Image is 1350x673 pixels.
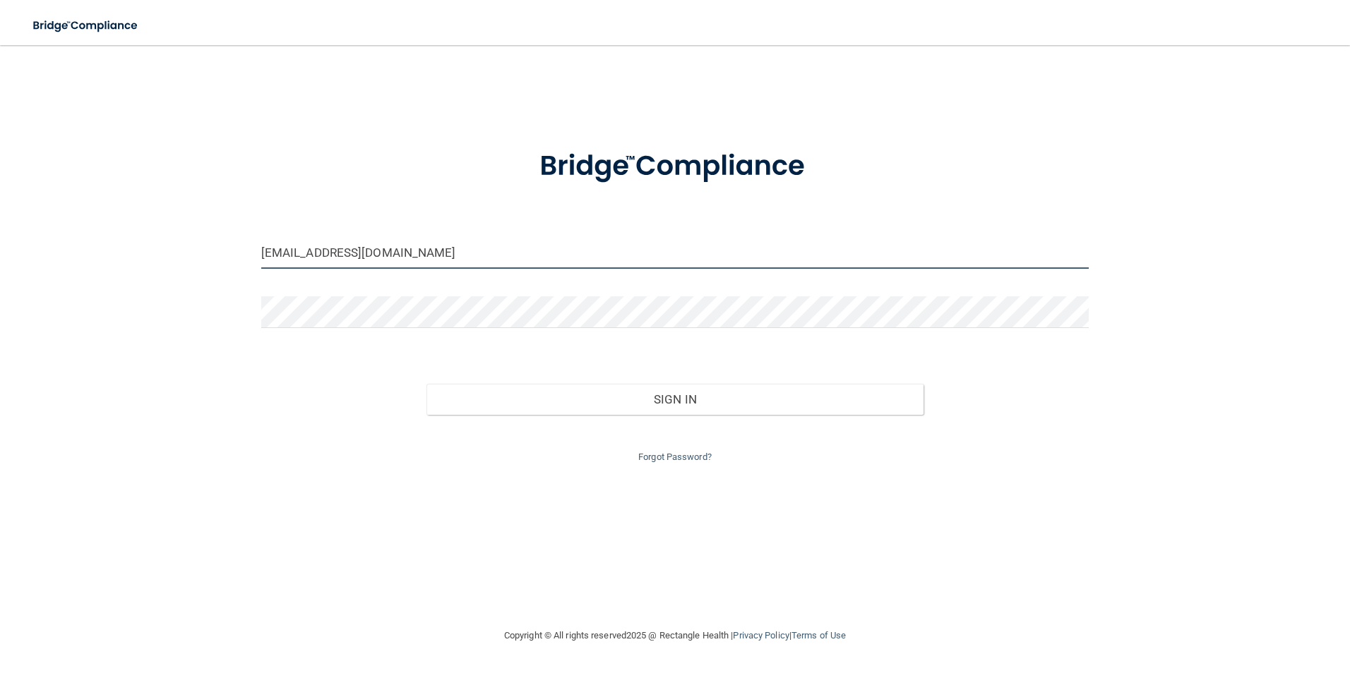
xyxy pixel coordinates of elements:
[261,237,1089,269] input: Email
[510,130,840,203] img: bridge_compliance_login_screen.278c3ca4.svg
[21,11,151,40] img: bridge_compliance_login_screen.278c3ca4.svg
[638,451,712,462] a: Forgot Password?
[1106,573,1333,629] iframe: Drift Widget Chat Controller
[792,630,846,641] a: Terms of Use
[417,613,933,658] div: Copyright © All rights reserved 2025 @ Rectangle Health | |
[733,630,789,641] a: Privacy Policy
[426,384,924,415] button: Sign In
